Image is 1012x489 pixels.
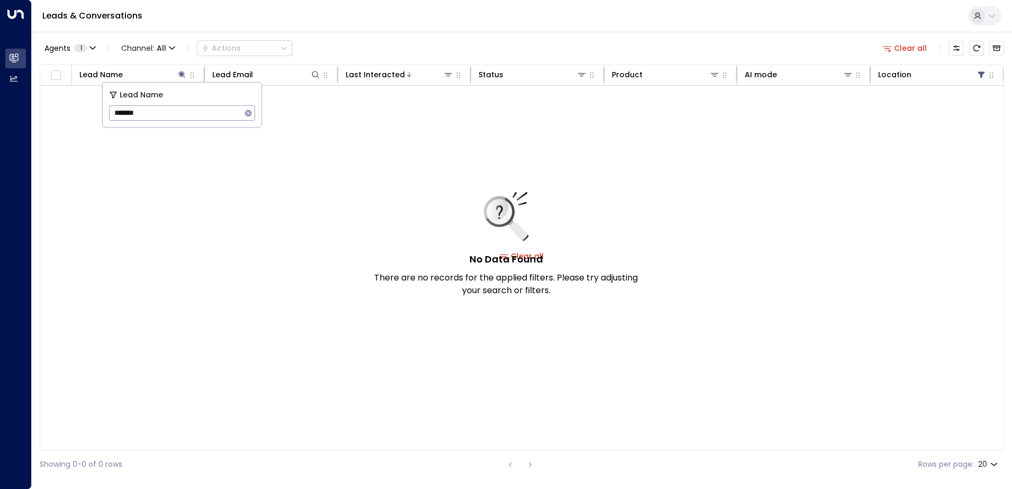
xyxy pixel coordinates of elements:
[879,41,932,56] button: Clear all
[120,89,163,101] span: Lead Name
[503,458,537,471] nav: pagination navigation
[612,68,643,81] div: Product
[612,68,720,81] div: Product
[40,41,100,56] button: Agents1
[374,271,638,297] p: There are no records for the applied filters. Please try adjusting your search or filters.
[40,459,122,470] div: Showing 0-0 of 0 rows
[918,459,974,470] label: Rows per page:
[202,43,241,53] div: Actions
[878,68,911,81] div: Location
[745,68,777,81] div: AI mode
[79,68,187,81] div: Lead Name
[117,41,179,56] span: Channel:
[157,44,166,52] span: All
[346,68,454,81] div: Last Interacted
[197,40,292,56] button: Actions
[212,68,320,81] div: Lead Email
[989,41,1004,56] button: Archived Leads
[969,41,984,56] span: Refresh
[44,44,70,52] span: Agents
[878,68,987,81] div: Location
[42,10,142,22] a: Leads & Conversations
[212,68,253,81] div: Lead Email
[478,68,586,81] div: Status
[49,69,62,82] span: Toggle select all
[745,68,853,81] div: AI mode
[79,68,123,81] div: Lead Name
[197,40,292,56] div: Button group with a nested menu
[478,68,503,81] div: Status
[346,68,405,81] div: Last Interacted
[978,457,1000,472] div: 20
[117,41,179,56] button: Channel:All
[469,252,543,266] h5: No Data Found
[949,41,964,56] button: Customize
[75,44,87,52] span: 1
